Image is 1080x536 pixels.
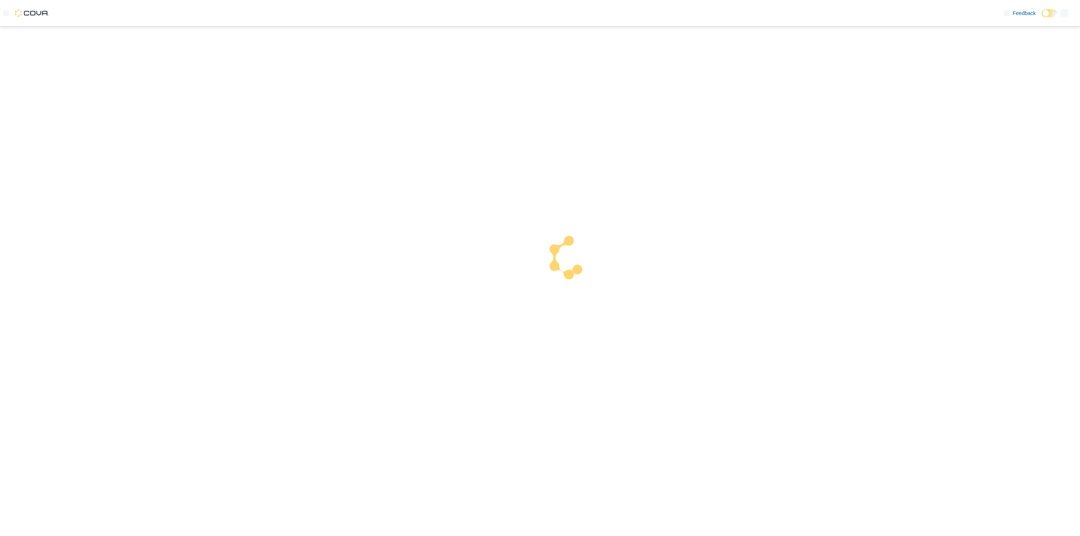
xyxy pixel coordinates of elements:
span: Feedback [1013,9,1036,17]
a: Feedback [1001,6,1039,21]
img: cova-loader [540,230,596,287]
input: Dark Mode [1042,9,1057,17]
img: Cova [15,9,49,17]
